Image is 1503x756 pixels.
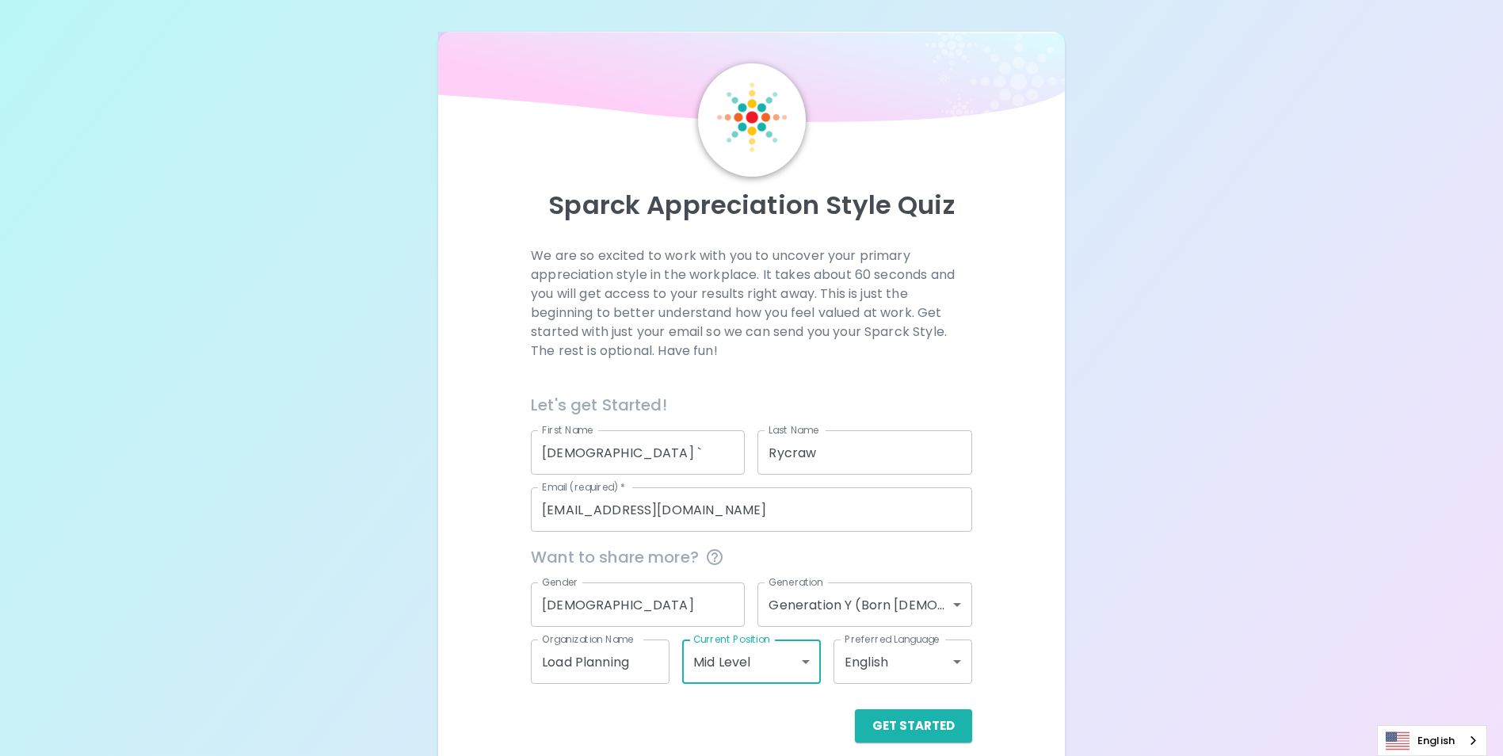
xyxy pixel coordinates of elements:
aside: Language selected: English [1377,725,1487,756]
span: Want to share more? [531,544,972,570]
button: Get Started [855,709,972,743]
label: Last Name [769,423,818,437]
label: Gender [542,575,578,589]
label: Generation [769,575,823,589]
h6: Let's get Started! [531,392,972,418]
img: Sparck Logo [717,82,787,152]
svg: This information is completely confidential and only used for aggregated appreciation studies at ... [705,548,724,567]
label: Organization Name [542,632,634,646]
div: Language [1377,725,1487,756]
label: First Name [542,423,593,437]
div: Generation Y (Born [DEMOGRAPHIC_DATA] - [DEMOGRAPHIC_DATA]) [757,582,971,627]
a: English [1378,726,1486,755]
div: Mid Level [682,640,821,684]
img: wave [438,32,1064,130]
p: Sparck Appreciation Style Quiz [457,189,1045,221]
p: We are so excited to work with you to uncover your primary appreciation style in the workplace. I... [531,246,972,361]
label: Preferred Language [845,632,940,646]
label: Email (required) [542,480,626,494]
div: English [834,640,972,684]
label: Current Position [693,632,770,646]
